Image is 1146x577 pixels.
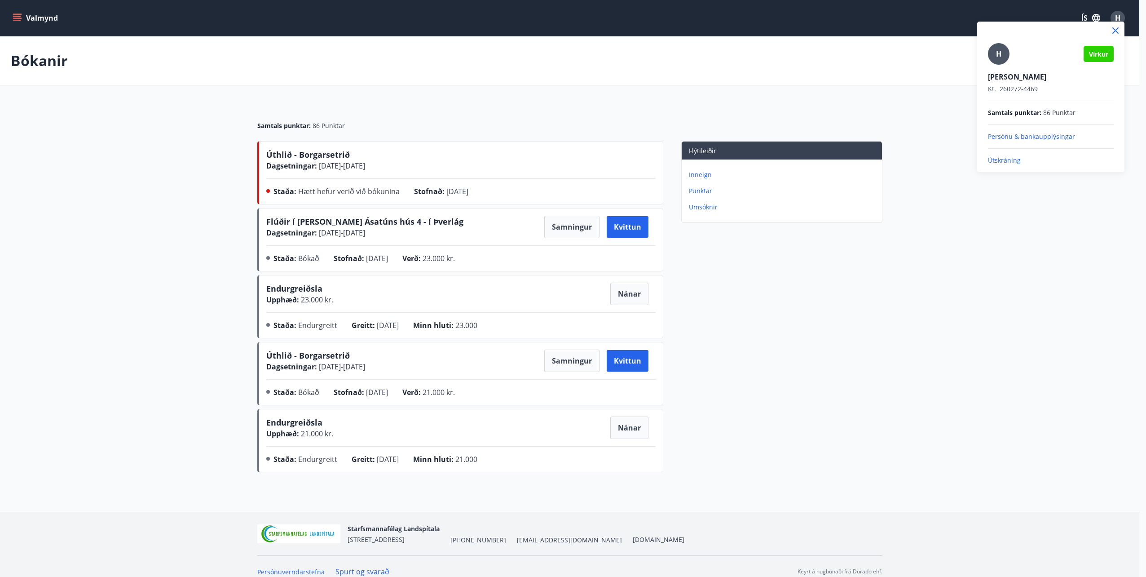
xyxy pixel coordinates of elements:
p: Persónu & bankaupplýsingar [988,132,1114,141]
p: [PERSON_NAME] [988,72,1114,82]
span: Kt. [988,84,996,93]
span: H [996,49,1001,59]
span: 86 Punktar [1043,108,1075,117]
p: 260272-4469 [988,84,1114,93]
span: Virkur [1089,50,1108,58]
p: Útskráning [988,156,1114,165]
span: Samtals punktar : [988,108,1041,117]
